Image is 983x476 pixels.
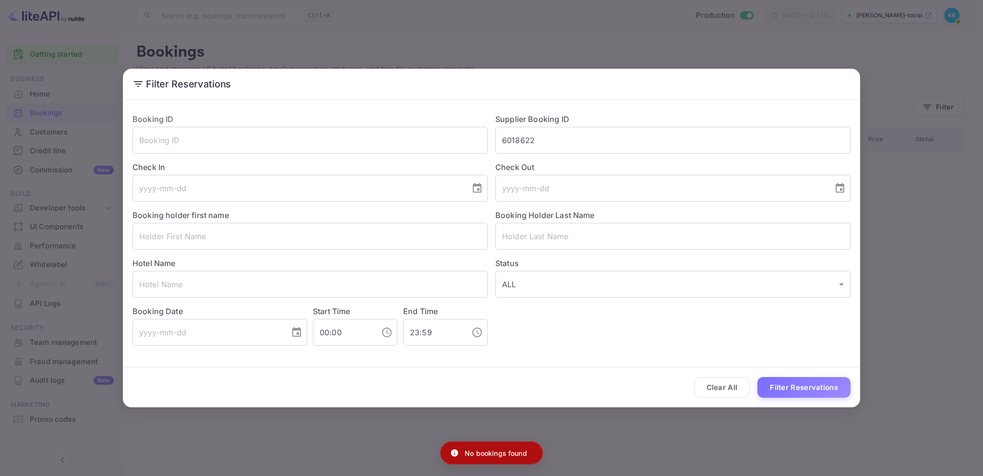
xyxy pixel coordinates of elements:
input: Hotel Name [132,271,488,298]
label: Booking Date [132,305,307,317]
label: End Time [403,306,438,316]
input: yyyy-mm-dd [495,175,827,202]
input: Supplier Booking ID [495,127,851,154]
label: Start Time [313,306,350,316]
input: yyyy-mm-dd [132,175,464,202]
h2: Filter Reservations [123,69,860,99]
button: Choose time, selected time is 12:00 AM [377,323,396,342]
label: Supplier Booking ID [495,114,569,124]
button: Choose date [468,179,487,198]
button: Filter Reservations [757,377,851,398]
input: Holder Last Name [495,223,851,250]
button: Choose date [830,179,850,198]
label: Check Out [495,161,851,173]
label: Booking ID [132,114,174,124]
input: Holder First Name [132,223,488,250]
label: Check In [132,161,488,173]
button: Choose time, selected time is 11:59 PM [468,323,487,342]
input: yyyy-mm-dd [132,319,283,346]
div: ALL [495,271,851,298]
label: Status [495,257,851,269]
label: Hotel Name [132,258,176,268]
p: No bookings found [465,448,527,458]
button: Choose date [287,323,306,342]
input: hh:mm [313,319,373,346]
input: Booking ID [132,127,488,154]
button: Clear All [694,377,750,398]
label: Booking Holder Last Name [495,210,595,220]
input: hh:mm [403,319,464,346]
label: Booking holder first name [132,210,229,220]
